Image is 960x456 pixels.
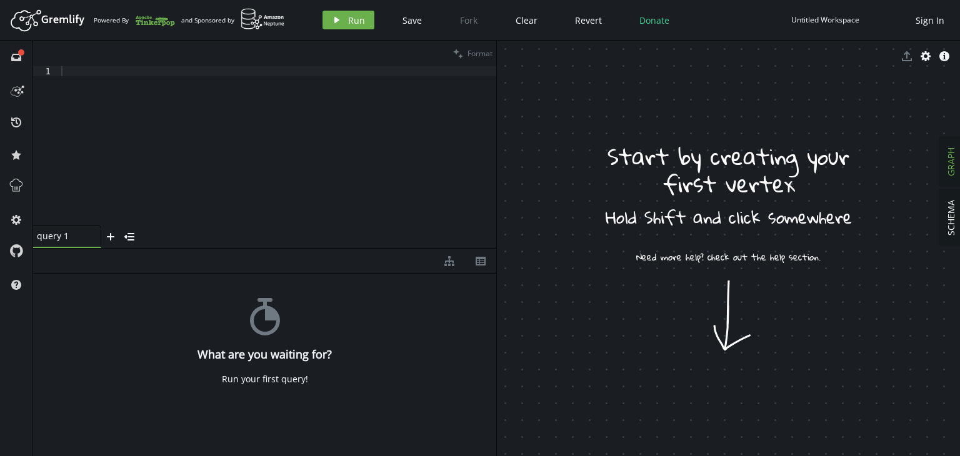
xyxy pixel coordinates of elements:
button: Save [393,11,431,29]
h4: What are you waiting for? [197,348,332,361]
button: Sign In [909,11,951,29]
img: AWS Neptune [241,8,285,30]
div: Run your first query! [222,374,308,385]
span: Donate [639,14,669,26]
span: Sign In [916,14,944,26]
div: and Sponsored by [181,8,285,32]
span: Save [402,14,422,26]
span: query 1 [37,230,87,242]
span: Clear [516,14,537,26]
button: Format [449,41,496,66]
div: Powered By [94,9,175,31]
button: Fork [450,11,487,29]
button: Donate [630,11,679,29]
div: 1 [33,66,59,76]
span: SCHEMA [945,200,957,235]
span: GRAPH [945,147,957,176]
button: Run [322,11,374,29]
button: Clear [506,11,547,29]
span: Format [467,48,492,59]
div: Untitled Workspace [791,15,859,24]
span: Run [348,14,365,26]
span: Revert [575,14,602,26]
span: Fork [460,14,477,26]
button: Revert [566,11,611,29]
